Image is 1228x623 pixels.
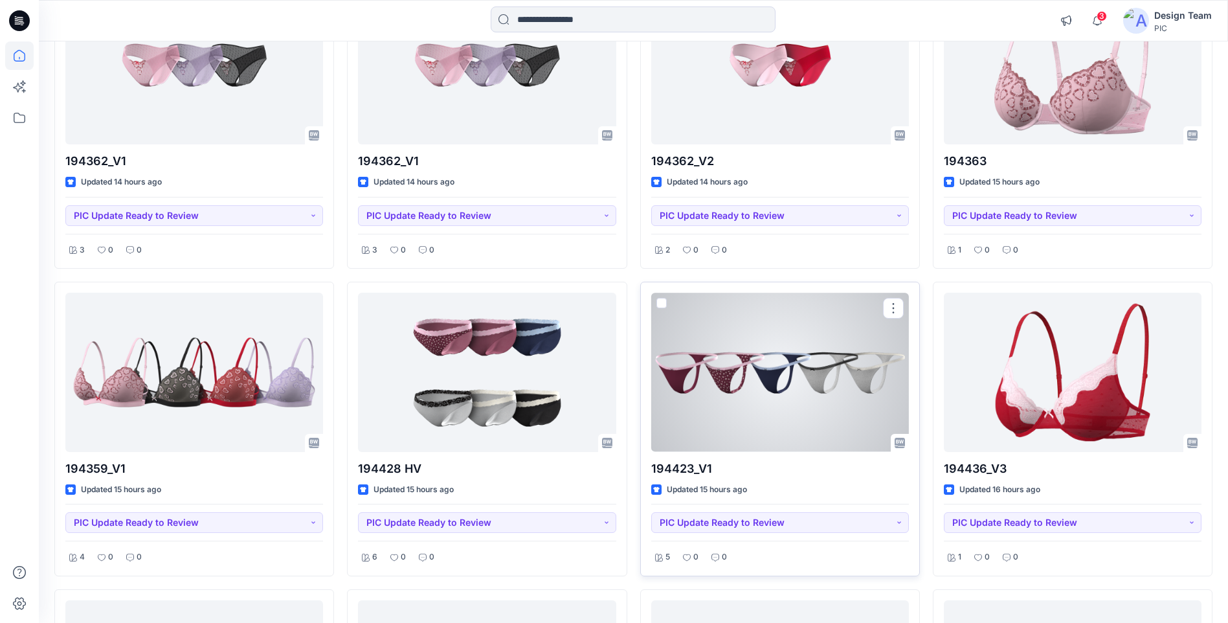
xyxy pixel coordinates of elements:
[65,293,323,451] a: 194359_V1
[1013,244,1018,257] p: 0
[429,550,434,564] p: 0
[985,550,990,564] p: 0
[401,550,406,564] p: 0
[108,550,113,564] p: 0
[374,176,454,189] p: Updated 14 hours ago
[722,244,727,257] p: 0
[374,483,454,497] p: Updated 15 hours ago
[944,152,1201,170] p: 194363
[651,460,909,478] p: 194423_V1
[137,550,142,564] p: 0
[667,176,748,189] p: Updated 14 hours ago
[665,244,670,257] p: 2
[358,293,616,451] a: 194428 HV
[985,244,990,257] p: 0
[429,244,434,257] p: 0
[80,244,85,257] p: 3
[651,152,909,170] p: 194362_V2
[65,460,323,478] p: 194359_V1
[65,152,323,170] p: 194362_V1
[81,483,161,497] p: Updated 15 hours ago
[1123,8,1149,34] img: avatar
[958,550,961,564] p: 1
[958,244,961,257] p: 1
[1097,11,1107,21] span: 3
[137,244,142,257] p: 0
[1154,23,1212,33] div: PIC
[693,244,698,257] p: 0
[959,483,1040,497] p: Updated 16 hours ago
[693,550,698,564] p: 0
[358,460,616,478] p: 194428 HV
[959,176,1040,189] p: Updated 15 hours ago
[401,244,406,257] p: 0
[944,460,1201,478] p: 194436_V3
[722,550,727,564] p: 0
[80,550,85,564] p: 4
[1154,8,1212,23] div: Design Team
[651,293,909,451] a: 194423_V1
[108,244,113,257] p: 0
[358,152,616,170] p: 194362_V1
[81,176,162,189] p: Updated 14 hours ago
[372,550,377,564] p: 6
[944,293,1201,451] a: 194436_V3
[372,244,377,257] p: 3
[667,483,747,497] p: Updated 15 hours ago
[665,550,670,564] p: 5
[1013,550,1018,564] p: 0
